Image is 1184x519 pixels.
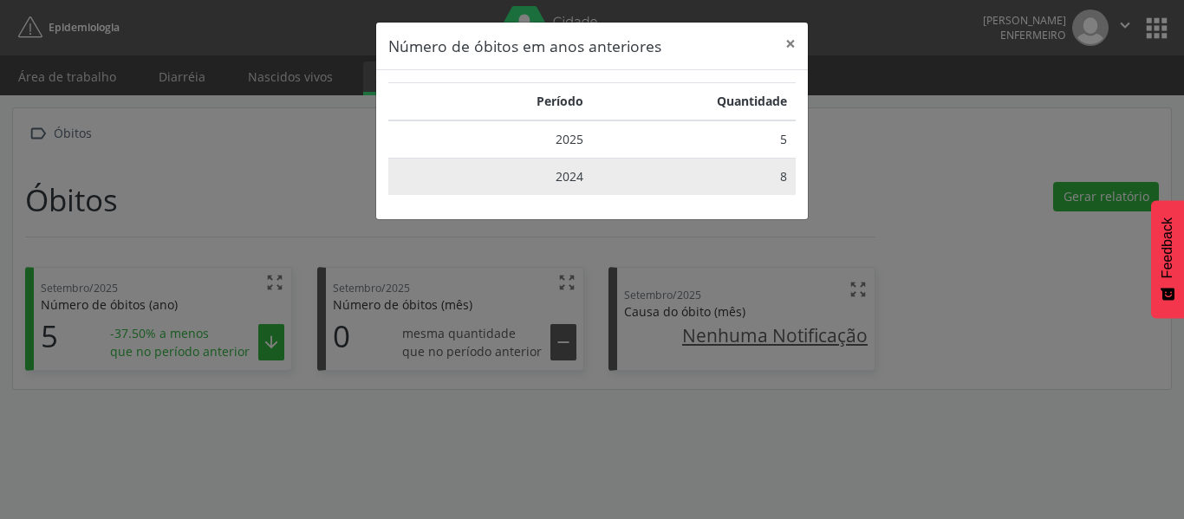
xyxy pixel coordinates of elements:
div: Quantidade [602,92,787,110]
td: 5 [592,120,796,159]
h5: Número de óbitos em anos anteriores [388,35,661,57]
td: 2024 [388,158,592,195]
button: Feedback - Mostrar pesquisa [1151,200,1184,318]
td: 2025 [388,120,592,159]
td: 8 [592,158,796,195]
div: Período [398,92,583,110]
button: Close [773,23,808,65]
span: Feedback [1160,217,1175,278]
